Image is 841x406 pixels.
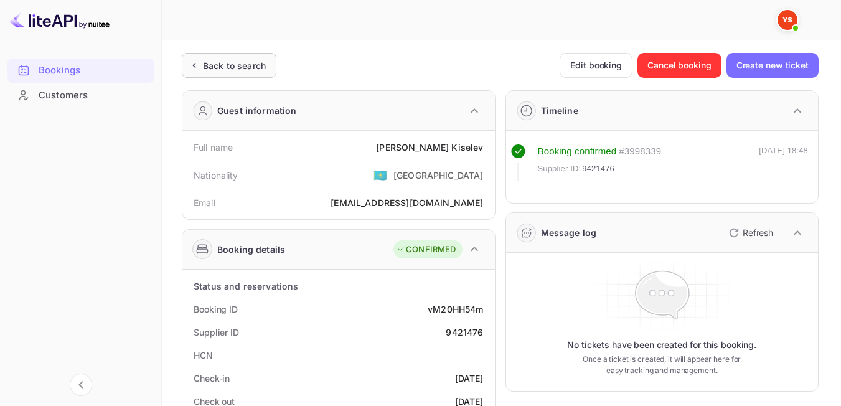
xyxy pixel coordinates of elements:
[194,303,238,316] div: Booking ID
[7,83,154,108] div: Customers
[637,53,721,78] button: Cancel booking
[7,59,154,82] a: Bookings
[217,104,297,117] div: Guest information
[331,196,483,209] div: [EMAIL_ADDRESS][DOMAIN_NAME]
[567,339,756,351] p: No tickets have been created for this booking.
[446,326,483,339] div: 9421476
[39,88,148,103] div: Customers
[759,144,808,181] div: [DATE] 18:48
[726,53,819,78] button: Create new ticket
[619,144,661,159] div: # 3998339
[194,326,239,339] div: Supplier ID
[541,226,597,239] div: Message log
[7,83,154,106] a: Customers
[397,243,456,256] div: CONFIRMED
[70,374,92,396] button: Collapse navigation
[778,10,797,30] img: Yandex Support
[39,64,148,78] div: Bookings
[721,223,778,243] button: Refresh
[560,53,632,78] button: Edit booking
[393,169,484,182] div: [GEOGRAPHIC_DATA]
[582,163,614,175] span: 9421476
[217,243,285,256] div: Booking details
[743,226,773,239] p: Refresh
[538,144,617,159] div: Booking confirmed
[579,354,745,376] p: Once a ticket is created, it will appear here for easy tracking and management.
[373,164,387,186] span: United States
[7,59,154,83] div: Bookings
[541,104,578,117] div: Timeline
[194,349,213,362] div: HCN
[194,169,238,182] div: Nationality
[203,59,266,72] div: Back to search
[538,163,581,175] span: Supplier ID:
[194,372,230,385] div: Check-in
[376,141,483,154] div: [PERSON_NAME] Kiselev
[194,196,215,209] div: Email
[194,141,233,154] div: Full name
[428,303,483,316] div: vM20HH54m
[455,372,484,385] div: [DATE]
[194,280,298,293] div: Status and reservations
[10,10,110,30] img: LiteAPI logo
